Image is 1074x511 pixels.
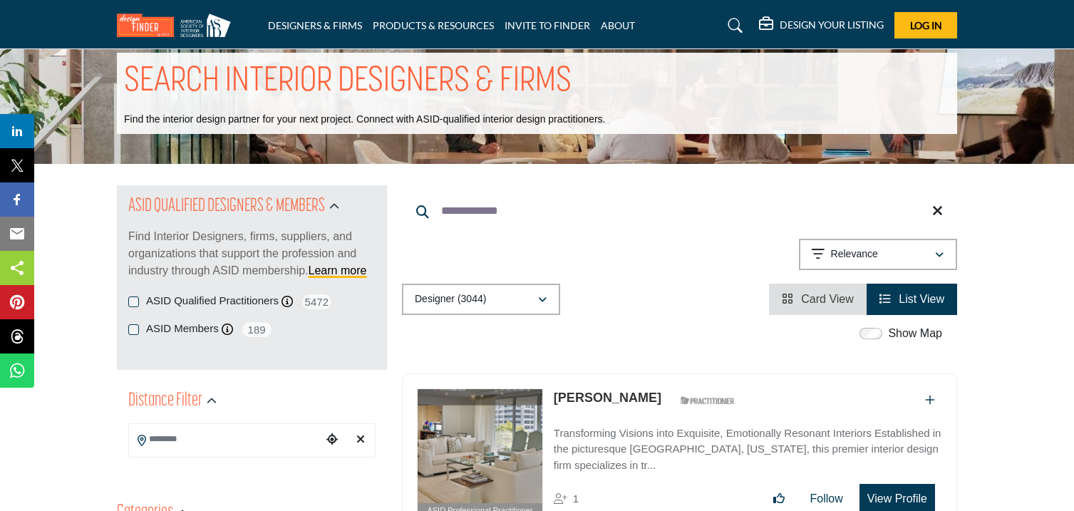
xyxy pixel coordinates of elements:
[879,293,944,305] a: View List
[402,284,560,315] button: Designer (3044)
[146,321,219,337] label: ASID Members
[117,14,238,37] img: Site Logo
[554,391,661,405] a: [PERSON_NAME]
[554,388,661,408] p: Alison Cahlin
[799,239,957,270] button: Relevance
[780,19,884,31] h5: DESIGN YOUR LISTING
[554,417,942,474] a: Transforming Visions into Exquisite, Emotionally Resonant Interiors Established in the picturesqu...
[128,296,139,307] input: ASID Qualified Practitioners checkbox
[128,228,376,279] p: Find Interior Designers, firms, suppliers, and organizations that support the profession and indu...
[128,194,325,220] h2: ASID QUALIFIED DESIGNERS & MEMBERS
[675,392,739,410] img: ASID Qualified Practitioners Badge Icon
[124,60,572,104] h1: SEARCH INTERIOR DESIGNERS & FIRMS
[146,293,279,309] label: ASID Qualified Practitioners
[128,324,139,335] input: ASID Members checkbox
[910,19,942,31] span: Log In
[759,17,884,34] div: DESIGN YOUR LISTING
[925,394,935,406] a: Add To List
[268,19,362,31] a: DESIGNERS & FIRMS
[350,425,371,455] div: Clear search location
[782,293,854,305] a: View Card
[402,194,957,228] input: Search Keyword
[505,19,590,31] a: INVITE TO FINDER
[769,284,867,315] li: Card View
[418,389,542,503] img: Alison Cahlin
[129,425,321,453] input: Search Location
[573,492,579,505] span: 1
[601,19,635,31] a: ABOUT
[899,293,944,305] span: List View
[831,247,878,262] p: Relevance
[554,490,579,507] div: Followers
[301,293,333,311] span: 5472
[128,388,202,414] h2: Distance Filter
[415,292,486,306] p: Designer (3044)
[554,425,942,474] p: Transforming Visions into Exquisite, Emotionally Resonant Interiors Established in the picturesqu...
[124,113,605,127] p: Find the interior design partner for your next project. Connect with ASID-qualified interior desi...
[801,293,854,305] span: Card View
[309,264,367,277] a: Learn more
[241,321,273,339] span: 189
[894,12,957,38] button: Log In
[373,19,494,31] a: PRODUCTS & RESOURCES
[888,325,942,342] label: Show Map
[321,425,343,455] div: Choose your current location
[714,14,752,37] a: Search
[867,284,957,315] li: List View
